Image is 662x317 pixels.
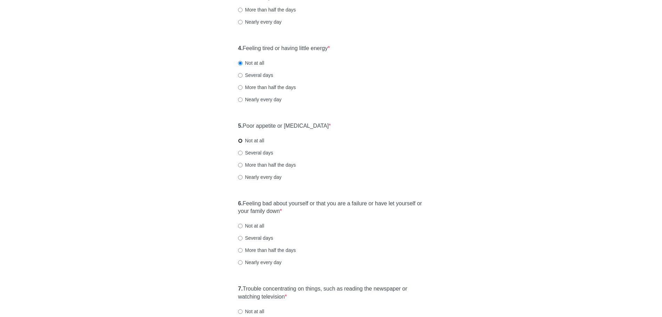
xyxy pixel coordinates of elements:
label: Feeling tired or having little energy [238,45,330,53]
label: Nearly every day [238,96,281,103]
strong: 5. [238,123,243,129]
input: Not at all [238,309,243,314]
label: Several days [238,72,273,79]
input: Nearly every day [238,175,243,180]
label: Nearly every day [238,259,281,266]
input: Several days [238,236,243,240]
input: Nearly every day [238,97,243,102]
label: Feeling bad about yourself or that you are a failure or have let yourself or your family down [238,200,424,216]
label: Several days [238,149,273,156]
label: Not at all [238,137,264,144]
input: More than half the days [238,163,243,167]
strong: 4. [238,45,243,51]
input: More than half the days [238,8,243,12]
strong: 7. [238,286,243,292]
input: Not at all [238,61,243,65]
label: Nearly every day [238,18,281,25]
label: More than half the days [238,84,296,91]
label: Several days [238,235,273,241]
label: Trouble concentrating on things, such as reading the newspaper or watching television [238,285,424,301]
label: Not at all [238,222,264,229]
label: More than half the days [238,247,296,254]
input: Nearly every day [238,260,243,265]
label: Nearly every day [238,174,281,181]
input: Several days [238,151,243,155]
label: Poor appetite or [MEDICAL_DATA] [238,122,331,130]
input: Not at all [238,138,243,143]
input: Nearly every day [238,20,243,24]
label: More than half the days [238,161,296,168]
input: More than half the days [238,85,243,90]
input: Not at all [238,224,243,228]
label: Not at all [238,308,264,315]
strong: 6. [238,200,243,206]
label: Not at all [238,60,264,66]
label: More than half the days [238,6,296,13]
input: Several days [238,73,243,78]
input: More than half the days [238,248,243,253]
